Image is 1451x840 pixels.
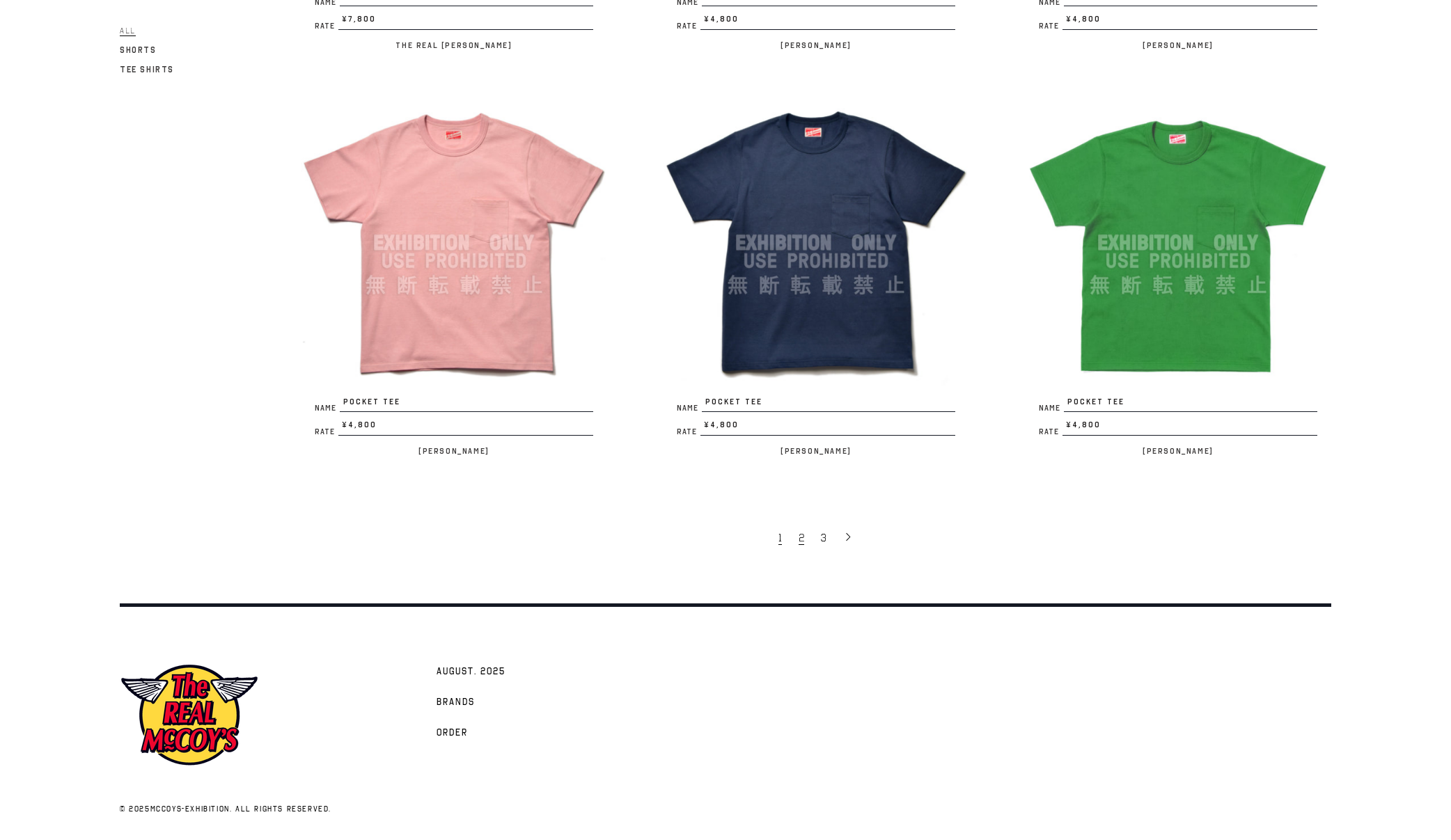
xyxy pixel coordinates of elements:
[1025,90,1331,396] img: POCKET TEE
[702,396,955,413] span: POCKET TEE
[1025,37,1331,54] p: [PERSON_NAME]
[301,90,607,396] img: POCKET TEE
[677,404,702,412] span: Name
[663,90,969,396] img: POCKET TEE
[821,531,826,545] span: 3
[700,13,955,30] span: ¥4,800
[663,90,969,459] a: POCKET TEE NamePOCKET TEE Rate¥4,800 [PERSON_NAME]
[120,42,157,58] a: Shorts
[437,727,468,740] span: Order
[1062,419,1317,436] span: ¥4,800
[340,396,593,413] span: POCKET TEE
[430,656,512,686] a: AUGUST. 2025
[1039,404,1064,412] span: Name
[814,523,836,552] a: 3
[700,419,955,436] span: ¥4,800
[677,22,700,30] span: Rate
[677,428,700,436] span: Rate
[663,37,969,54] p: [PERSON_NAME]
[120,65,174,74] span: Tee Shirts
[120,803,698,816] p: © 2025 . All rights reserved.
[301,90,607,459] a: POCKET TEE NamePOCKET TEE Rate¥4,800 [PERSON_NAME]
[1064,396,1317,413] span: POCKET TEE
[799,531,804,545] span: 2
[120,26,136,36] span: All
[1039,428,1062,436] span: Rate
[301,443,607,459] p: [PERSON_NAME]
[1025,90,1331,459] a: POCKET TEE NamePOCKET TEE Rate¥4,800 [PERSON_NAME]
[792,523,814,552] a: 2
[338,419,593,436] span: ¥4,800
[301,37,607,54] p: The Real [PERSON_NAME]
[430,686,482,717] a: Brands
[120,45,157,55] span: Shorts
[120,22,136,39] a: All
[663,443,969,459] p: [PERSON_NAME]
[150,804,230,814] a: mccoys-exhibition
[120,61,174,78] a: Tee Shirts
[437,665,505,679] span: AUGUST. 2025
[315,22,338,30] span: Rate
[315,428,338,436] span: Rate
[1025,443,1331,459] p: [PERSON_NAME]
[120,663,259,768] img: mccoys-exhibition
[315,404,340,412] span: Name
[430,717,475,747] a: Order
[1062,13,1317,30] span: ¥4,800
[1039,22,1062,30] span: Rate
[437,696,475,710] span: Brands
[778,531,782,545] span: 1
[338,13,593,30] span: ¥7,800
